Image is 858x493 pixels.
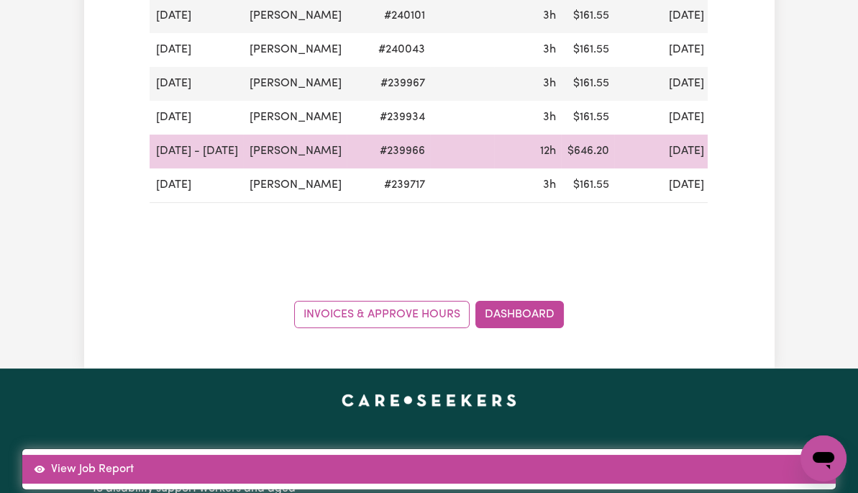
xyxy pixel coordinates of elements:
td: $ 161.55 [561,168,614,203]
td: [DATE] [150,168,243,203]
td: $ 646.20 [561,135,614,168]
td: [PERSON_NAME] [243,101,347,135]
a: Invoices & Approve Hours [294,301,470,328]
td: [DATE] [614,135,709,168]
td: $ 161.55 [561,33,614,67]
td: [DATE] [150,33,243,67]
a: Dashboard [475,301,564,328]
span: 3 hours [542,112,555,123]
td: [DATE] [614,33,709,67]
td: [DATE] [614,67,709,101]
td: # 239966 [347,135,430,168]
td: $ 161.55 [561,67,614,101]
td: [DATE] - [DATE] [150,135,243,168]
td: # 239967 [347,67,430,101]
span: 3 hours [542,179,555,191]
span: 3 hours [542,78,555,89]
td: # 239717 [347,168,430,203]
td: [DATE] [150,67,243,101]
td: [PERSON_NAME] [243,168,347,203]
span: 12 hours [539,145,555,157]
td: # 240043 [347,33,430,67]
td: $ 161.55 [561,101,614,135]
span: 3 hours [542,10,555,22]
td: [PERSON_NAME] [243,135,347,168]
span: 3 hours [542,44,555,55]
a: Careseekers home page [342,394,516,406]
td: [PERSON_NAME] [243,33,347,67]
td: # 239934 [347,101,430,135]
td: [DATE] [614,101,709,135]
td: [DATE] [614,168,709,203]
td: [PERSON_NAME] [243,67,347,101]
td: [DATE] [150,101,243,135]
iframe: Button to launch messaging window [800,435,846,481]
